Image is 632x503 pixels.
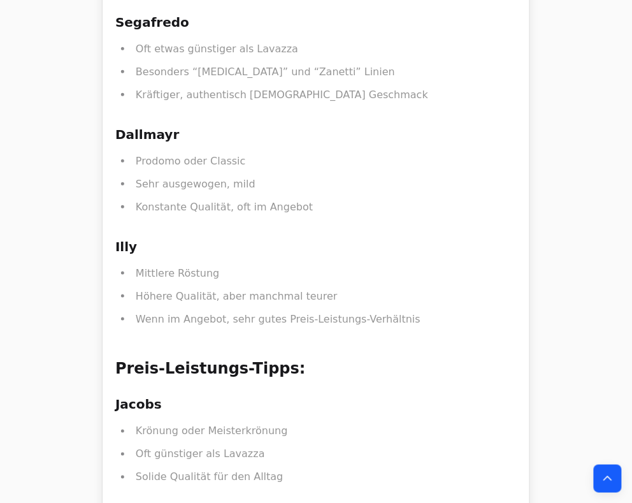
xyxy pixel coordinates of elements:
[132,265,517,282] li: Mittlere Röstung
[115,239,137,254] strong: Illy
[594,465,622,493] button: Back to top
[115,127,179,142] strong: Dallmayr
[132,446,517,463] li: Oft günstiger als Lavazza
[132,63,517,81] li: Besonders “[MEDICAL_DATA]” und “Zanetti” Linien
[115,360,306,377] strong: Preis-Leistungs-Tipps:
[132,288,517,305] li: Höhere Qualität, aber manchmal teurer
[132,310,517,328] li: Wenn im Angebot, sehr gutes Preis-Leistungs-Verhältnis
[132,469,517,486] li: Solide Qualität für den Alltag
[132,198,517,216] li: Konstante Qualität, oft im Angebot
[132,86,517,104] li: Kräftiger, authentisch [DEMOGRAPHIC_DATA] Geschmack
[115,15,189,30] strong: Segafredo
[132,152,517,170] li: Prodomo oder Classic
[132,175,517,193] li: Sehr ausgewogen, mild
[115,397,162,412] strong: Jacobs
[132,40,517,58] li: Oft etwas günstiger als Lavazza
[132,423,517,441] li: Krönung oder Meisterkrönung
